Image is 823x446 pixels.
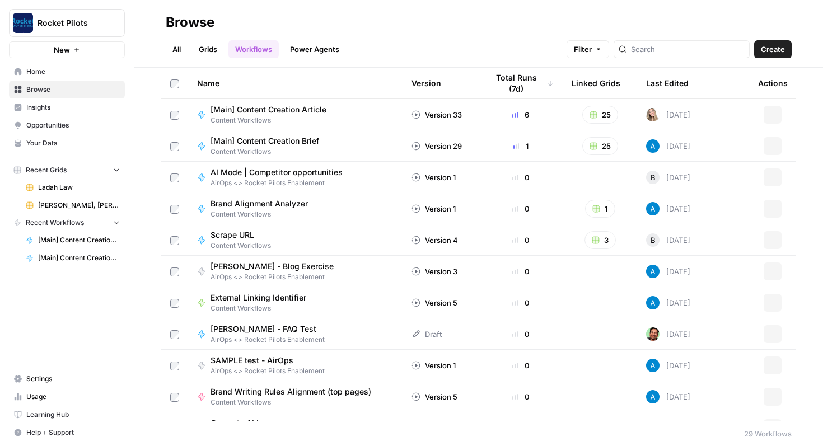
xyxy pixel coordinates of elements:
span: AirOps <> Rocket Pilots Enablement [211,335,325,345]
div: Draft [411,328,442,340]
a: Generate AI ImageContent Workflows [197,417,394,439]
div: 6 [488,109,554,120]
div: 0 [488,266,554,277]
span: AirOps <> Rocket Pilots Enablement [211,366,325,376]
div: [DATE] [646,390,690,403]
div: Version 29 [411,140,462,152]
div: Name [197,68,394,98]
span: Learning Hub [26,410,120,420]
span: Content Workflows [211,115,335,125]
input: Search [631,44,745,55]
span: SAMPLE test - AirOps [211,355,316,366]
a: SAMPLE test - AirOpsAirOps <> Rocket Pilots Enablement [197,355,394,376]
div: [DATE] [646,265,690,278]
span: Ladah Law [38,182,120,193]
a: [Main] Content Creation ArticleContent Workflows [197,104,394,125]
img: o3cqybgnmipr355j8nz4zpq1mc6x [646,202,660,215]
div: 0 [488,328,554,340]
button: Filter [567,40,609,58]
img: o3cqybgnmipr355j8nz4zpq1mc6x [646,139,660,153]
a: AI Mode | Competitor opportunitiesAirOps <> Rocket Pilots Enablement [197,167,394,188]
div: Version 1 [411,172,456,183]
a: Insights [9,98,125,116]
span: AirOps <> Rocket Pilots Enablement [211,272,343,282]
span: Brand Writing Rules Alignment (top pages) [211,386,371,397]
img: o3cqybgnmipr355j8nz4zpq1mc6x [646,296,660,309]
span: Content Workflows [211,397,380,407]
div: 0 [488,172,554,183]
img: o3cqybgnmipr355j8nz4zpq1mc6x [646,390,660,403]
button: 3 [584,231,616,249]
div: [DATE] [646,108,690,121]
span: Insights [26,102,120,112]
a: [PERSON_NAME] - FAQ TestAirOps <> Rocket Pilots Enablement [197,323,394,345]
div: [DATE] [646,202,690,215]
div: 0 [488,203,554,214]
span: AI Mode | Competitor opportunities [211,167,343,178]
button: 1 [585,200,615,218]
span: Settings [26,374,120,384]
span: [PERSON_NAME] - Blog Exercise [211,261,334,272]
a: Usage [9,388,125,406]
span: Usage [26,392,120,402]
span: Create [761,44,785,55]
span: Recent Workflows [26,218,84,228]
span: Content Workflows [211,241,271,251]
div: 0 [488,391,554,402]
span: Brand Alignment Analyzer [211,198,308,209]
img: Rocket Pilots Logo [13,13,33,33]
span: [Main] Content Creation Brief [38,235,120,245]
button: 25 [582,106,618,124]
a: Workflows [228,40,279,58]
a: [Main] Content Creation Article [21,249,125,267]
span: B [651,234,656,246]
span: [Main] Content Creation Brief [211,135,319,147]
div: [DATE] [646,327,690,341]
div: [DATE] [646,233,690,247]
img: d1tj6q4qn00rgj0pg6jtyq0i5owx [646,327,660,341]
div: Version 5 [411,297,457,308]
span: New [54,44,70,55]
button: Recent Workflows [9,214,125,231]
div: 1 [488,140,554,152]
div: Version [411,68,441,98]
span: Content Workflows [211,147,328,157]
span: External Linking Identifier [211,292,306,303]
span: Content Workflows [211,303,315,313]
span: Browse [26,84,120,95]
a: Home [9,63,125,81]
span: Opportunities [26,120,120,130]
button: Create [754,40,792,58]
a: [PERSON_NAME] - Blog ExerciseAirOps <> Rocket Pilots Enablement [197,261,394,282]
button: Recent Grids [9,162,125,179]
span: Scrape URL [211,229,262,241]
button: Help + Support [9,424,125,442]
div: Version 3 [411,266,457,277]
a: Ladah Law [21,179,125,196]
span: [Main] Content Creation Article [38,253,120,263]
div: Version 1 [411,203,456,214]
button: Workspace: Rocket Pilots [9,9,125,37]
img: o3cqybgnmipr355j8nz4zpq1mc6x [646,265,660,278]
div: [DATE] [646,359,690,372]
a: All [166,40,188,58]
span: Content Workflows [211,209,317,219]
span: Rocket Pilots [38,17,105,29]
span: Generate AI Image [211,417,279,429]
button: New [9,41,125,58]
div: 0 [488,297,554,308]
div: [DATE] [646,139,690,153]
a: Opportunities [9,116,125,134]
span: Your Data [26,138,120,148]
div: Actions [758,68,788,98]
div: Version 1 [411,360,456,371]
a: Brand Alignment AnalyzerContent Workflows [197,198,394,219]
button: 25 [582,137,618,155]
a: Scrape URLContent Workflows [197,229,394,251]
div: 0 [488,360,554,371]
span: AirOps <> Rocket Pilots Enablement [211,178,352,188]
img: 5w5gfnfvi8qmvnmuepwg2tjpkkn3 [646,108,660,121]
div: Total Runs (7d) [488,68,554,98]
a: [Main] Content Creation BriefContent Workflows [197,135,394,157]
div: Version 33 [411,109,462,120]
